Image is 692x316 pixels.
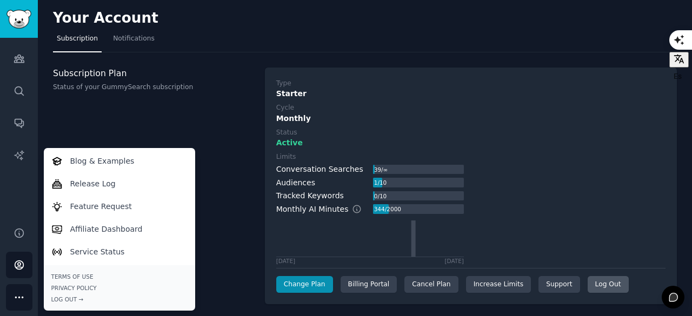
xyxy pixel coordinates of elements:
[51,295,188,303] div: Log Out →
[51,273,188,280] a: Terms of Use
[276,164,363,175] div: Conversation Searches
[588,276,629,293] div: Log Out
[70,246,125,258] p: Service Status
[53,83,254,92] p: Status of your GummySearch subscription
[276,88,666,99] div: Starter
[276,190,344,201] div: Tracked Keywords
[276,276,333,293] a: Change Plan
[276,204,373,215] div: Monthly AI Minutes
[466,276,531,293] a: Increase Limits
[45,240,193,263] a: Service Status
[70,178,116,190] p: Release Log
[53,68,254,79] h3: Subscription Plan
[276,257,296,265] div: [DATE]
[45,195,193,218] a: Feature Request
[70,224,143,235] p: Affiliate Dashboard
[276,152,296,162] div: Limits
[276,128,297,138] div: Status
[276,137,303,149] span: Active
[45,150,193,172] a: Blog & Examples
[45,218,193,240] a: Affiliate Dashboard
[51,284,188,292] a: Privacy Policy
[538,276,580,293] a: Support
[113,34,155,44] span: Notifications
[276,103,294,113] div: Cycle
[6,10,31,29] img: GummySearch logo
[373,178,388,187] div: 1 / 10
[373,165,389,174] div: 39 / ∞
[70,201,132,212] p: Feature Request
[53,10,158,27] h2: Your Account
[276,79,291,89] div: Type
[57,34,98,44] span: Subscription
[341,276,397,293] div: Billing Portal
[70,156,135,167] p: Blog & Examples
[373,204,402,214] div: 344 / 2000
[109,30,158,52] a: Notifications
[404,276,458,293] div: Cancel Plan
[373,191,388,201] div: 0 / 10
[276,113,666,124] div: Monthly
[444,257,464,265] div: [DATE]
[45,172,193,195] a: Release Log
[276,177,315,189] div: Audiences
[53,30,102,52] a: Subscription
